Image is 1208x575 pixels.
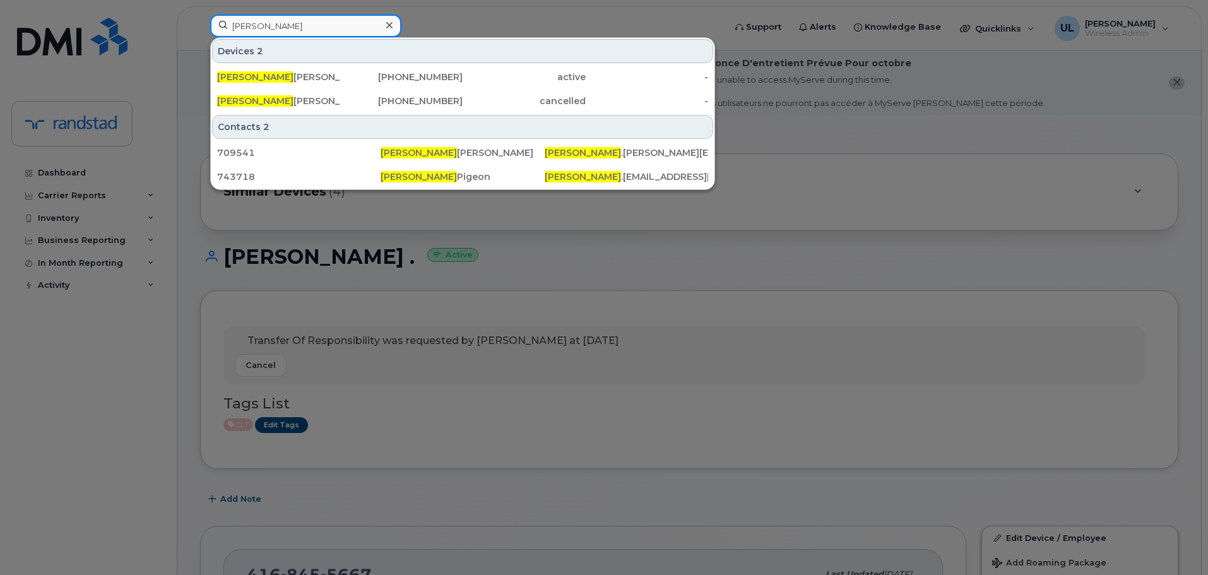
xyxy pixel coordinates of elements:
a: [PERSON_NAME][PERSON_NAME][PHONE_NUMBER]cancelled- [212,90,713,112]
div: cancelled [463,95,586,107]
span: [PERSON_NAME] [381,147,457,158]
span: [PERSON_NAME] [545,171,621,182]
div: Pigeon [381,170,544,183]
div: [PHONE_NUMBER] [340,95,463,107]
span: [PERSON_NAME] [545,147,621,158]
div: - [586,71,709,83]
div: .[PERSON_NAME][EMAIL_ADDRESS][DOMAIN_NAME] [545,146,708,159]
div: [PERSON_NAME] [381,146,544,159]
span: [PERSON_NAME] [217,95,293,107]
a: 743718[PERSON_NAME]Pigeon[PERSON_NAME].[EMAIL_ADDRESS][DOMAIN_NAME] [212,165,713,188]
div: .[EMAIL_ADDRESS][DOMAIN_NAME] [545,170,708,183]
span: 2 [257,45,263,57]
div: [PERSON_NAME] [217,71,340,83]
div: active [463,71,586,83]
div: 743718 [217,170,381,183]
div: [PHONE_NUMBER] [340,71,463,83]
div: Contacts [212,115,713,139]
span: [PERSON_NAME] [217,71,293,83]
span: 2 [263,121,269,133]
div: - [586,95,709,107]
a: 709541[PERSON_NAME][PERSON_NAME][PERSON_NAME].[PERSON_NAME][EMAIL_ADDRESS][DOMAIN_NAME] [212,141,713,164]
div: 709541 [217,146,381,159]
div: Devices [212,39,713,63]
span: [PERSON_NAME] [381,171,457,182]
a: [PERSON_NAME][PERSON_NAME][PHONE_NUMBER]active- [212,66,713,88]
div: [PERSON_NAME] [217,95,340,107]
